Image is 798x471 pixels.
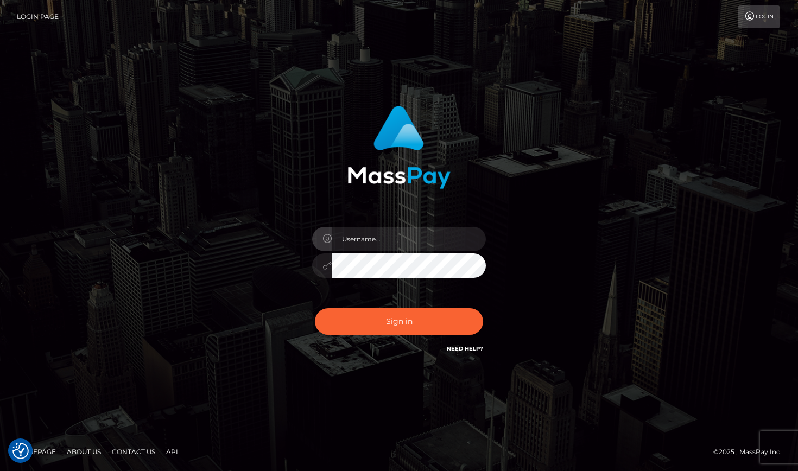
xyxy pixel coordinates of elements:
a: Login Page [17,5,59,28]
button: Consent Preferences [12,443,29,459]
a: API [162,443,182,460]
a: Contact Us [107,443,160,460]
a: Need Help? [447,345,483,352]
a: About Us [62,443,105,460]
input: Username... [332,227,486,251]
button: Sign in [315,308,483,335]
a: Login [738,5,780,28]
img: MassPay Login [347,106,451,189]
a: Homepage [12,443,60,460]
img: Revisit consent button [12,443,29,459]
div: © 2025 , MassPay Inc. [713,446,790,458]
